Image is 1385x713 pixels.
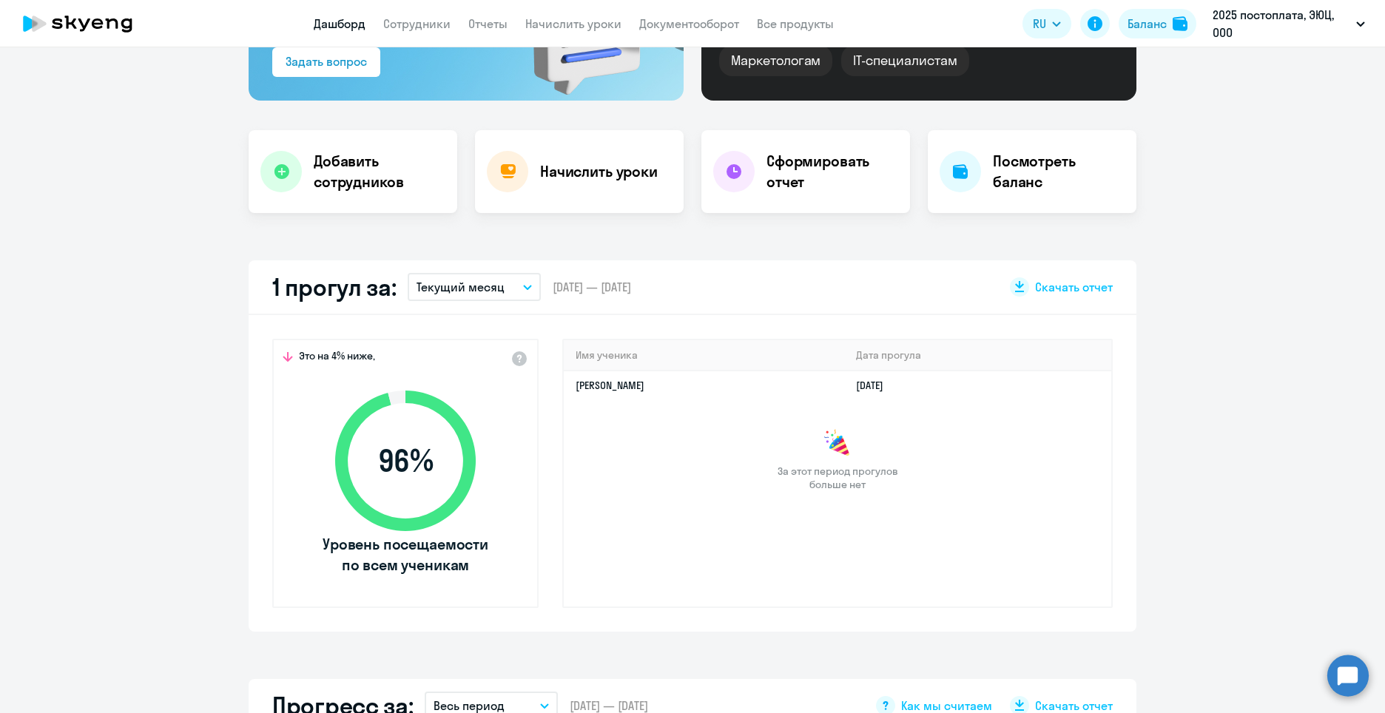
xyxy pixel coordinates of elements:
[383,16,451,31] a: Сотрудники
[540,161,658,182] h4: Начислить уроки
[299,349,375,367] span: Это на 4% ниже,
[1213,6,1350,41] p: 2025 постоплата, ЭЮЦ, ООО
[757,16,834,31] a: Все продукты
[1128,15,1167,33] div: Баланс
[320,443,491,479] span: 96 %
[1035,279,1113,295] span: Скачать отчет
[1173,16,1187,31] img: balance
[1022,9,1071,38] button: RU
[823,429,852,459] img: congrats
[417,278,505,296] p: Текущий месяц
[576,379,644,392] a: [PERSON_NAME]
[1119,9,1196,38] button: Балансbalance
[856,379,895,392] a: [DATE]
[766,151,898,192] h4: Сформировать отчет
[320,534,491,575] span: Уровень посещаемости по всем ученикам
[993,151,1125,192] h4: Посмотреть баланс
[1205,6,1372,41] button: 2025 постоплата, ЭЮЦ, ООО
[314,151,445,192] h4: Добавить сотрудников
[844,340,1111,371] th: Дата прогула
[408,273,541,301] button: Текущий месяц
[286,53,367,70] div: Задать вопрос
[272,47,380,77] button: Задать вопрос
[564,340,844,371] th: Имя ученика
[841,45,968,76] div: IT-специалистам
[525,16,621,31] a: Начислить уроки
[775,464,900,491] span: За этот период прогулов больше нет
[468,16,508,31] a: Отчеты
[639,16,739,31] a: Документооборот
[272,272,396,302] h2: 1 прогул за:
[553,279,631,295] span: [DATE] — [DATE]
[314,16,365,31] a: Дашборд
[719,45,832,76] div: Маркетологам
[1033,15,1046,33] span: RU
